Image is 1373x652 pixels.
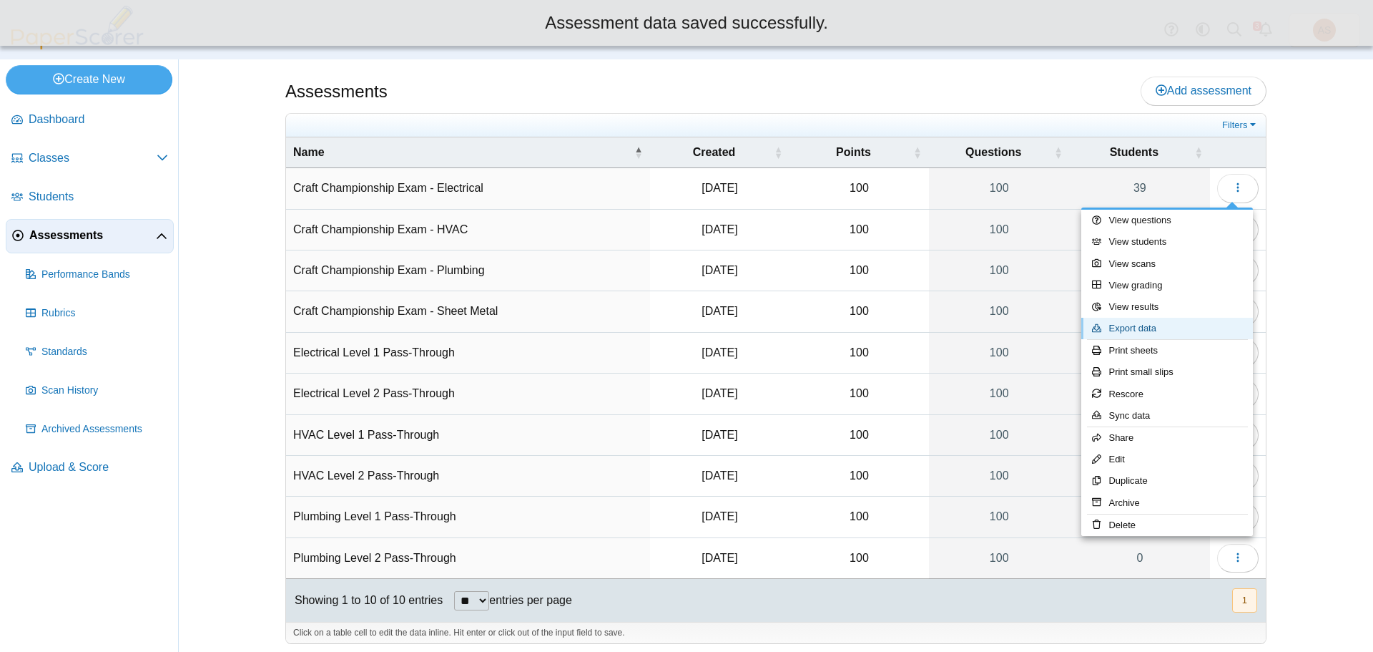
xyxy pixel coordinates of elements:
[789,250,928,291] td: 100
[6,142,174,176] a: Classes
[702,264,737,276] time: Sep 18, 2025 at 12:36 PM
[1070,210,1210,250] a: 0
[936,145,1051,160] span: Questions
[1081,340,1253,361] a: Print sheets
[286,250,650,291] td: Craft Championship Exam - Plumbing
[1070,538,1210,578] a: 0
[11,11,1362,35] div: Assessment data saved successfully.
[789,538,928,579] td: 100
[6,103,174,137] a: Dashboard
[41,268,168,282] span: Performance Bands
[929,497,1070,537] a: 100
[41,345,168,359] span: Standards
[702,429,737,441] time: Aug 6, 2025 at 4:17 PM
[1194,145,1203,160] span: Students : Activate to sort
[489,594,572,606] label: entries per page
[702,552,737,564] time: Aug 20, 2025 at 8:42 PM
[6,451,174,485] a: Upload & Score
[1232,588,1257,612] button: 1
[286,538,650,579] td: Plumbing Level 2 Pass-Through
[1054,145,1063,160] span: Questions : Activate to sort
[789,374,928,414] td: 100
[789,497,928,537] td: 100
[929,538,1070,578] a: 100
[29,112,168,127] span: Dashboard
[1081,470,1253,492] a: Duplicate
[1070,250,1210,291] a: 23
[1081,427,1253,449] a: Share
[286,456,650,497] td: HVAC Level 2 Pass-Through
[286,333,650,374] td: Electrical Level 1 Pass-Through
[1081,405,1253,427] a: Sync data
[929,374,1070,414] a: 100
[20,335,174,369] a: Standards
[929,333,1070,373] a: 100
[789,291,928,332] td: 100
[634,145,643,160] span: Name : Activate to invert sorting
[1081,296,1253,318] a: View results
[789,333,928,374] td: 100
[1081,492,1253,514] a: Archive
[1070,333,1210,373] a: 10
[702,510,737,522] time: May 22, 2025 at 1:55 PM
[1070,291,1210,331] a: 0
[1070,456,1210,496] a: 1
[1081,384,1253,405] a: Rescore
[929,291,1070,331] a: 100
[286,374,650,414] td: Electrical Level 2 Pass-Through
[1231,588,1257,612] nav: pagination
[929,415,1070,455] a: 100
[1081,231,1253,253] a: View students
[20,412,174,447] a: Archived Assessments
[41,384,168,398] span: Scan History
[1219,118,1262,132] a: Filters
[702,223,737,235] time: Sep 18, 2025 at 12:54 PM
[286,168,650,209] td: Craft Championship Exam - Electrical
[929,210,1070,250] a: 100
[20,258,174,292] a: Performance Bands
[286,497,650,537] td: Plumbing Level 1 Pass-Through
[20,374,174,408] a: Scan History
[789,415,928,456] td: 100
[1081,318,1253,339] a: Export data
[1070,415,1210,455] a: 1
[929,168,1070,208] a: 100
[702,182,737,194] time: Sep 18, 2025 at 12:22 PM
[286,415,650,456] td: HVAC Level 1 Pass-Through
[702,346,737,359] time: May 21, 2025 at 4:17 PM
[285,79,388,104] h1: Assessments
[1081,515,1253,536] a: Delete
[29,228,156,243] span: Assessments
[41,422,168,437] span: Archived Assessments
[1081,361,1253,383] a: Print small slips
[929,250,1070,291] a: 100
[797,145,910,160] span: Points
[913,145,922,160] span: Points : Activate to sort
[702,469,737,482] time: Jul 21, 2025 at 3:48 PM
[1141,77,1266,105] a: Add assessment
[789,210,928,250] td: 100
[29,459,168,475] span: Upload & Score
[1070,374,1210,414] a: 5
[286,622,1266,643] div: Click on a table cell to edit the data inline. Hit enter or click out of the input field to save.
[1070,168,1210,208] a: 39
[41,306,168,321] span: Rubrics
[789,168,928,209] td: 100
[286,579,443,622] div: Showing 1 to 10 of 10 entries
[1081,253,1253,275] a: View scans
[293,145,631,160] span: Name
[1156,84,1251,97] span: Add assessment
[29,150,157,166] span: Classes
[6,39,149,52] a: PaperScorer
[702,387,737,399] time: Jul 7, 2025 at 2:56 PM
[6,65,172,94] a: Create New
[286,291,650,332] td: Craft Championship Exam - Sheet Metal
[1070,497,1210,537] a: 7
[1081,210,1253,231] a: View questions
[6,219,174,253] a: Assessments
[6,180,174,215] a: Students
[702,305,737,317] time: Sep 18, 2025 at 1:07 PM
[29,189,168,205] span: Students
[20,296,174,331] a: Rubrics
[286,210,650,250] td: Craft Championship Exam - HVAC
